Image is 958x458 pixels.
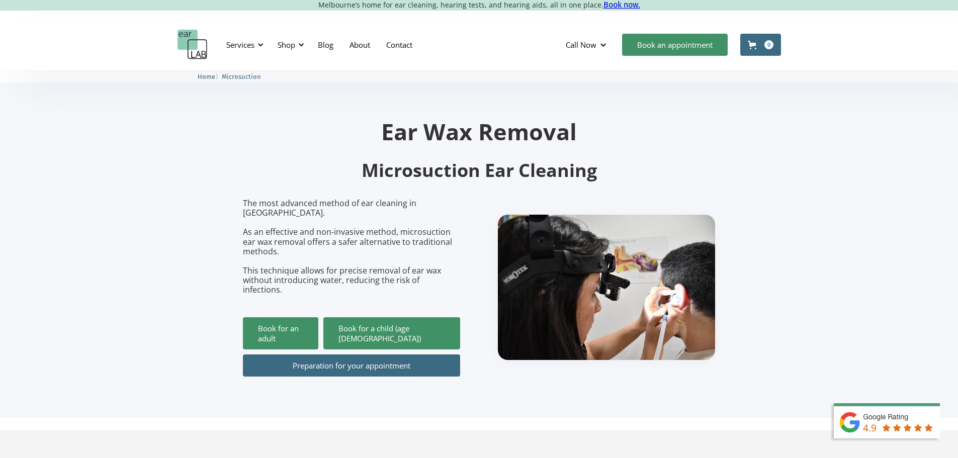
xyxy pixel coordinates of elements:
[243,317,318,349] a: Book for an adult
[764,40,773,49] div: 0
[310,30,341,59] a: Blog
[278,40,295,50] div: Shop
[243,120,716,143] h1: Ear Wax Removal
[178,30,208,60] a: home
[243,199,460,295] p: The most advanced method of ear cleaning in [GEOGRAPHIC_DATA]. As an effective and non-invasive m...
[222,71,261,81] a: Microsuction
[243,159,716,182] h2: Microsuction Ear Cleaning
[226,40,254,50] div: Services
[341,30,378,59] a: About
[558,30,617,60] div: Call Now
[198,73,215,80] span: Home
[498,215,715,360] img: boy getting ear checked.
[272,30,307,60] div: Shop
[378,30,420,59] a: Contact
[323,317,460,349] a: Book for a child (age [DEMOGRAPHIC_DATA])
[222,73,261,80] span: Microsuction
[740,34,781,56] a: Open cart
[198,71,215,81] a: Home
[220,30,267,60] div: Services
[198,71,222,82] li: 〉
[622,34,728,56] a: Book an appointment
[243,354,460,377] a: Preparation for your appointment
[566,40,596,50] div: Call Now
